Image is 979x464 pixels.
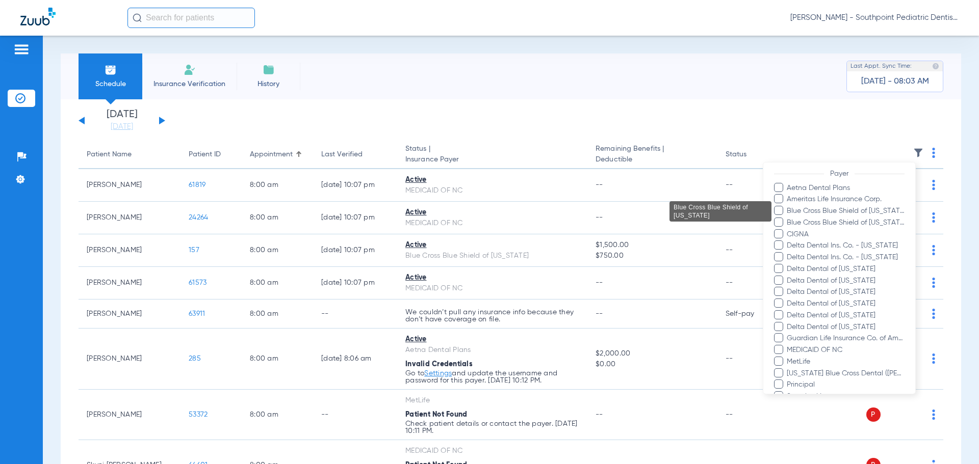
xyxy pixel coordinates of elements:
[823,170,855,177] span: Payer
[786,183,905,194] span: Aetna Dental Plans
[786,287,905,297] span: Delta Dental of [US_STATE]
[786,240,905,251] span: Delta Dental Ins. Co. - [US_STATE]
[786,333,905,344] span: Guardian Life Insurance Co. of America
[786,357,905,367] span: MetLife
[786,264,905,275] span: Delta Dental of [US_STATE]
[786,379,905,390] span: Principal
[786,252,905,263] span: Delta Dental Ins. Co. - [US_STATE]
[786,298,905,309] span: Delta Dental of [US_STATE]
[786,194,905,205] span: Ameritas Life Insurance Corp.
[786,206,905,216] span: Blue Cross Blue Shield of [US_STATE]
[786,345,905,356] span: MEDICAID OF NC
[786,368,905,379] span: [US_STATE] Blue Cross Dental ([PERSON_NAME])
[786,276,905,286] span: Delta Dental of [US_STATE]
[786,391,905,402] span: Standard Insurance
[669,201,771,222] div: Blue Cross Blue Shield of [US_STATE]
[786,322,905,333] span: Delta Dental of [US_STATE]
[928,415,979,464] iframe: Chat Widget
[786,229,905,240] span: CIGNA
[786,217,905,228] span: Blue Cross Blue Shield of [US_STATE]
[786,310,905,321] span: Delta Dental of [US_STATE]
